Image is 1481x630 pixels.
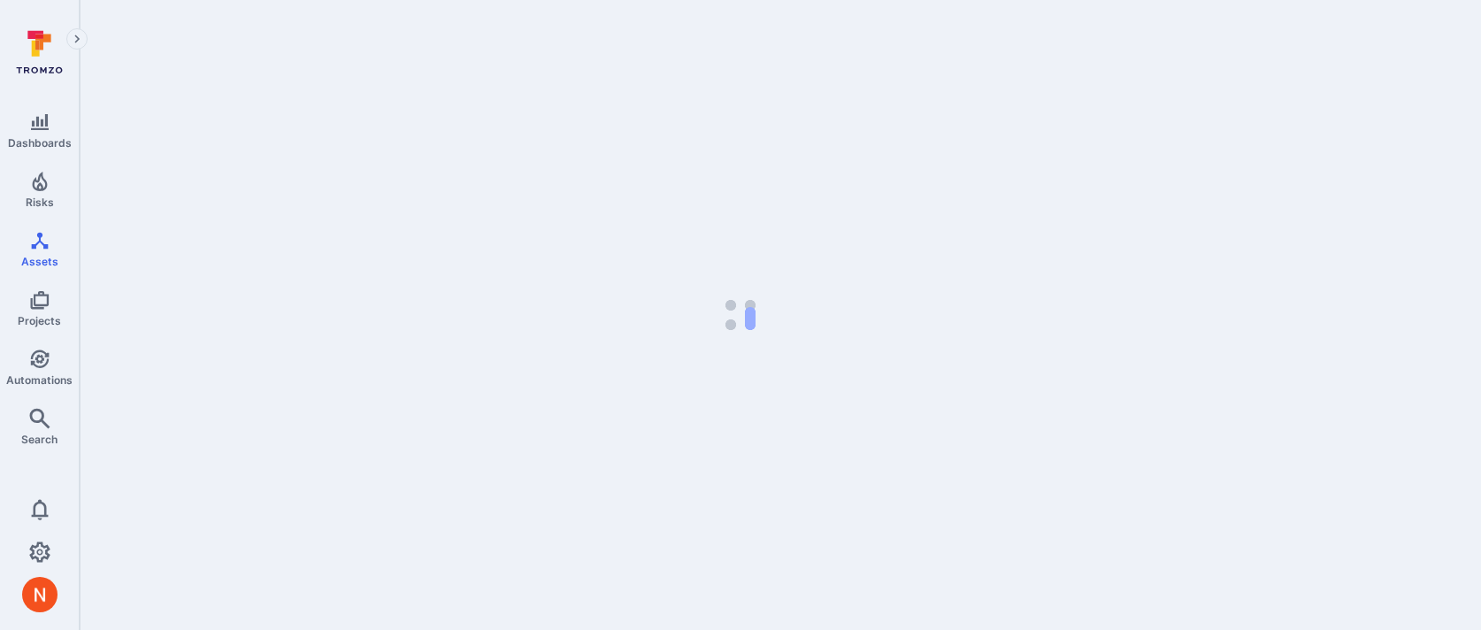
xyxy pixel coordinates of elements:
span: Dashboards [8,136,72,150]
img: ACg8ocIprwjrgDQnDsNSk9Ghn5p5-B8DpAKWoJ5Gi9syOE4K59tr4Q=s96-c [22,577,58,612]
span: Search [21,433,58,446]
i: Expand navigation menu [71,32,83,47]
span: Projects [18,314,61,327]
button: Expand navigation menu [66,28,88,50]
span: Risks [26,196,54,209]
span: Assets [21,255,58,268]
span: Automations [6,373,73,387]
div: Neeren Patki [22,577,58,612]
